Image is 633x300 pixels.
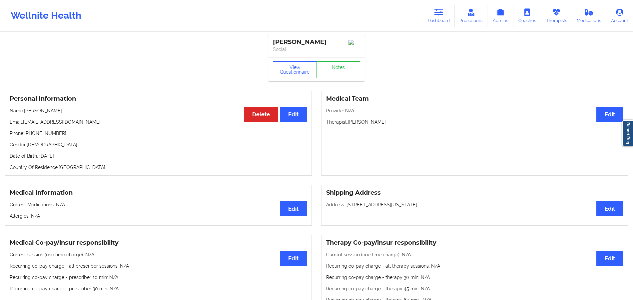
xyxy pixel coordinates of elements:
[513,5,541,27] a: Coaches
[280,107,307,122] button: Edit
[10,119,307,125] p: Email: [EMAIL_ADDRESS][DOMAIN_NAME]
[348,40,360,45] img: Image%2Fplaceholer-image.png
[326,285,623,292] p: Recurring co-pay charge - therapy 45 min : N/A
[273,46,360,53] p: Social
[10,153,307,159] p: Date of Birth: [DATE]
[572,5,606,27] a: Medications
[596,201,623,216] button: Edit
[10,239,307,247] h3: Medical Co-pay/insur responsibility
[326,201,623,208] p: Address: [STREET_ADDRESS][US_STATE]
[326,189,623,197] h3: Shipping Address
[280,251,307,266] button: Edit
[326,95,623,103] h3: Medical Team
[316,61,360,78] a: Notes
[280,201,307,216] button: Edit
[541,5,572,27] a: Therapists
[10,130,307,137] p: Phone: [PHONE_NUMBER]
[326,274,623,281] p: Recurring co-pay charge - therapy 30 min : N/A
[596,251,623,266] button: Edit
[273,38,360,46] div: [PERSON_NAME]
[10,274,307,281] p: Recurring co-pay charge - prescriber 10 min : N/A
[10,164,307,171] p: Country Of Residence: [GEOGRAPHIC_DATA]
[326,119,623,125] p: Therapist: [PERSON_NAME]
[10,189,307,197] h3: Medical Information
[326,239,623,247] h3: Therapy Co-pay/insur responsibility
[10,213,307,219] p: Allergies: N/A
[596,107,623,122] button: Edit
[326,263,623,269] p: Recurring co-pay charge - all therapy sessions : N/A
[622,120,633,146] a: Report Bug
[423,5,455,27] a: Dashboard
[606,5,633,27] a: Account
[10,251,307,258] p: Current session (one time charge): N/A
[10,95,307,103] h3: Personal Information
[487,5,513,27] a: Admins
[455,5,488,27] a: Prescribers
[244,107,278,122] button: Delete
[10,263,307,269] p: Recurring co-pay charge - all prescriber sessions : N/A
[273,61,317,78] button: View Questionnaire
[10,201,307,208] p: Current Medications: N/A
[326,107,623,114] p: Provider: N/A
[10,285,307,292] p: Recurring co-pay charge - prescriber 30 min : N/A
[326,251,623,258] p: Current session (one time charge): N/A
[10,107,307,114] p: Name: [PERSON_NAME]
[10,141,307,148] p: Gender: [DEMOGRAPHIC_DATA]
